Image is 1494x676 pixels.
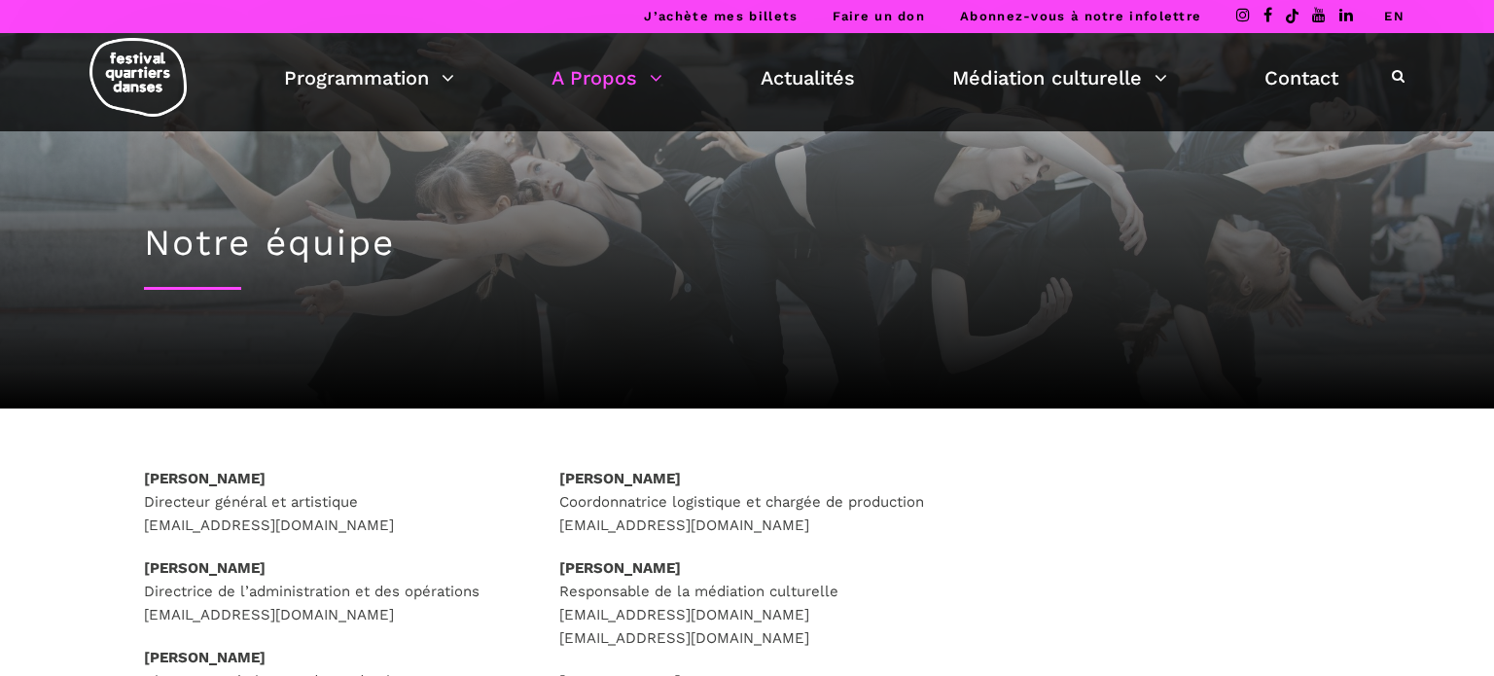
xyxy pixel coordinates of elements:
a: EN [1384,9,1405,23]
h1: Notre équipe [144,222,1350,265]
a: Contact [1264,61,1338,94]
a: Faire un don [833,9,925,23]
a: J’achète mes billets [644,9,798,23]
a: Programmation [284,61,454,94]
p: Directrice de l’administration et des opérations [EMAIL_ADDRESS][DOMAIN_NAME] [144,556,520,626]
p: Responsable de la médiation culturelle [EMAIL_ADDRESS][DOMAIN_NAME] [EMAIL_ADDRESS][DOMAIN_NAME] [559,556,936,650]
strong: [PERSON_NAME] [559,559,681,577]
a: A Propos [551,61,662,94]
a: Médiation culturelle [952,61,1167,94]
p: Coordonnatrice logistique et chargée de production [EMAIL_ADDRESS][DOMAIN_NAME] [559,467,936,537]
strong: [PERSON_NAME] [144,559,266,577]
strong: [PERSON_NAME] [559,470,681,487]
strong: [PERSON_NAME] [144,649,266,666]
strong: [PERSON_NAME] [144,470,266,487]
a: Abonnez-vous à notre infolettre [960,9,1201,23]
a: Actualités [761,61,855,94]
p: Directeur général et artistique [EMAIL_ADDRESS][DOMAIN_NAME] [144,467,520,537]
img: logo-fqd-med [89,38,187,117]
